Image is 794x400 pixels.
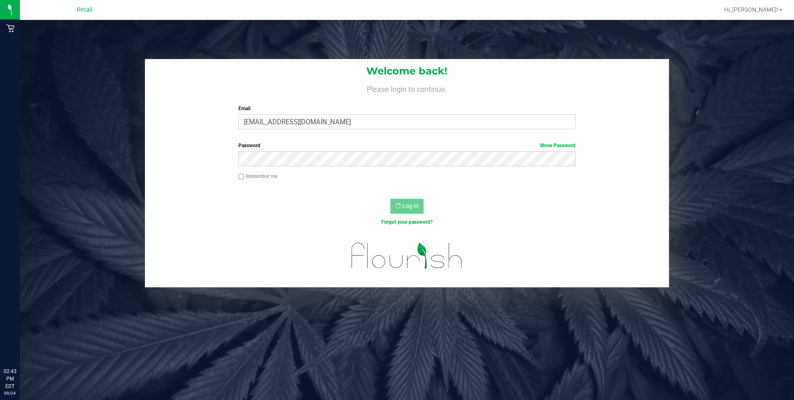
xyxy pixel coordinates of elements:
h1: Welcome back! [145,66,669,77]
label: Email [238,105,576,112]
span: Retail [77,6,93,13]
button: Log In [390,199,424,214]
a: Show Password [540,143,576,148]
p: 02:43 PM EDT [4,368,16,390]
label: Remember me [238,173,277,180]
span: Log In [402,202,419,209]
h4: Please login to continue. [145,83,669,93]
input: Remember me [238,174,244,180]
span: Hi, [PERSON_NAME]! [724,6,778,13]
inline-svg: Retail [6,24,15,32]
p: 09/24 [4,390,16,396]
img: flourish_logo.svg [341,235,473,277]
a: Forgot your password? [381,219,433,225]
span: Password [238,143,260,148]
